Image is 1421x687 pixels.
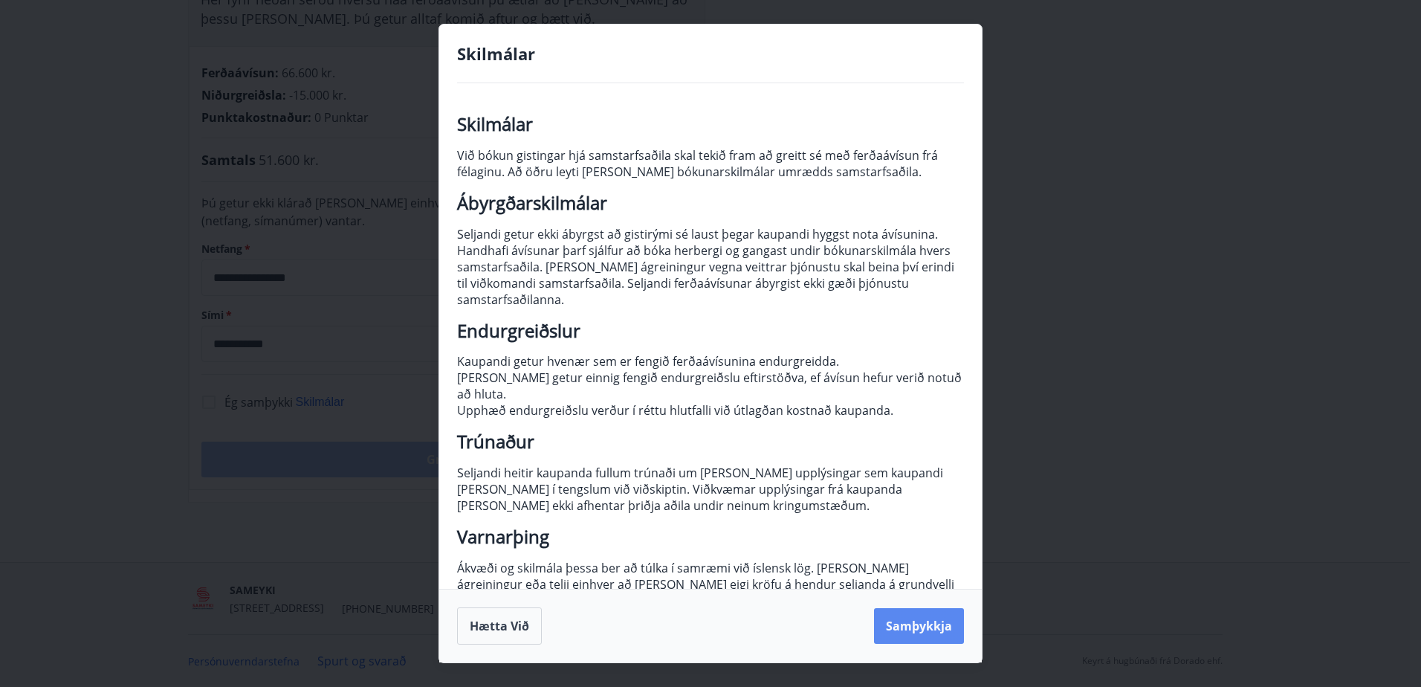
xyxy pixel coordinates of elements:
h2: Varnarþing [457,529,964,545]
p: [PERSON_NAME] getur einnig fengið endurgreiðslu eftirstöðva, ef ávísun hefur verið notuð að hluta. [457,370,964,402]
p: Seljandi getur ekki ábyrgst að gistirými sé laust þegar kaupandi hyggst nota ávísunina. Handhafi ... [457,226,964,308]
h2: Trúnaður [457,433,964,450]
p: Ákvæði og skilmála þessa ber að túlka í samræmi við íslensk lög. [PERSON_NAME] ágreiningur eða te... [457,560,964,625]
p: Seljandi heitir kaupanda fullum trúnaði um [PERSON_NAME] upplýsingar sem kaupandi [PERSON_NAME] í... [457,465,964,514]
h4: Skilmálar [457,42,964,65]
h2: Endurgreiðslur [457,323,964,339]
button: Hætta við [457,607,542,645]
p: Við bókun gistingar hjá samstarfsaðila skal tekið fram að greitt sé með ferðaávísun frá félaginu.... [457,147,964,180]
p: Upphæð endurgreiðslu verður í réttu hlutfalli við útlagðan kostnað kaupanda. [457,402,964,419]
h2: Skilmálar [457,116,964,132]
button: Samþykkja [874,608,964,644]
h2: Ábyrgðarskilmálar [457,195,964,211]
p: Kaupandi getur hvenær sem er fengið ferðaávísunina endurgreidda. [457,353,964,370]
